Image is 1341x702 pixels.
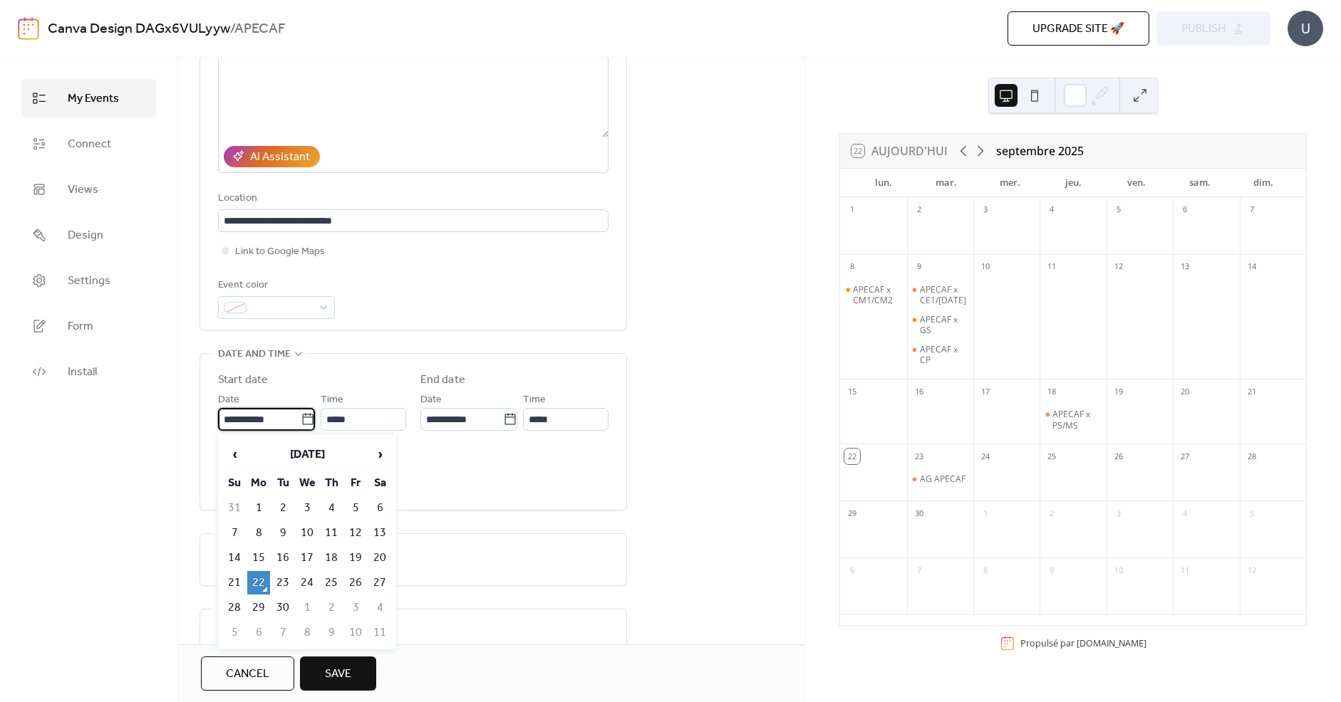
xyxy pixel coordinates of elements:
a: Views [21,170,156,209]
div: septembre 2025 [996,142,1084,159]
td: 1 [296,596,319,619]
div: APECAF x PS/MS [1040,409,1106,431]
div: 20 [1177,384,1193,399]
div: 11 [1044,259,1060,275]
td: 23 [271,571,294,594]
td: 11 [320,521,343,545]
td: 8 [296,621,319,644]
a: My Events [21,79,156,117]
div: Event color [218,277,332,294]
td: 15 [247,546,270,570]
div: 2 [1044,505,1060,521]
div: 8 [978,562,993,578]
span: Date [420,392,442,409]
th: Fr [344,471,367,495]
div: 7 [911,562,927,578]
td: 2 [271,496,294,520]
span: Form [68,318,93,335]
td: 29 [247,596,270,619]
div: 29 [844,505,860,521]
a: Form [21,307,156,345]
div: 15 [844,384,860,399]
div: 5 [1111,202,1127,218]
td: 3 [296,496,319,520]
div: mer. [978,169,1042,197]
div: 10 [978,259,993,275]
div: Location [218,190,606,207]
span: Install [68,364,97,381]
td: 14 [223,546,246,570]
td: 26 [344,571,367,594]
span: Time [321,392,343,409]
span: Date and time [218,346,291,363]
div: 18 [1044,384,1060,399]
td: 10 [344,621,367,644]
span: Settings [68,273,110,290]
span: Time [523,392,546,409]
a: Design [21,216,156,254]
td: 18 [320,546,343,570]
a: [DOMAIN_NAME] [1077,637,1146,649]
button: Save [300,656,376,691]
td: 19 [344,546,367,570]
div: APECAF x CE1/[DATE] [920,284,968,306]
span: › [369,440,390,468]
div: 12 [1111,259,1127,275]
div: APECAF x PS/MS [1052,409,1100,431]
td: 21 [223,571,246,594]
div: jeu. [1042,169,1105,197]
div: 9 [911,259,927,275]
div: dim. [1231,169,1295,197]
span: Cancel [226,666,269,683]
td: 6 [368,496,391,520]
td: 25 [320,571,343,594]
div: 10 [1111,562,1127,578]
div: APECAF x CP [920,344,968,366]
a: Install [21,352,156,391]
div: U [1288,11,1323,46]
td: 9 [320,621,343,644]
td: 28 [223,596,246,619]
div: 5 [1244,505,1260,521]
span: Upgrade site 🚀 [1032,21,1124,38]
td: 20 [368,546,391,570]
div: sam. [1168,169,1231,197]
span: Link to Google Maps [235,243,325,261]
div: 19 [1111,384,1127,399]
td: 7 [223,521,246,545]
td: 4 [368,596,391,619]
th: We [296,471,319,495]
div: AG APECAF [907,473,973,485]
a: Cancel [201,656,294,691]
td: 17 [296,546,319,570]
th: Tu [271,471,294,495]
div: AI Assistant [250,149,310,166]
div: 17 [978,384,993,399]
div: 2 [911,202,927,218]
div: 14 [1244,259,1260,275]
div: 8 [844,259,860,275]
b: APECAF [234,16,286,43]
span: Save [325,666,351,683]
div: 12 [1244,562,1260,578]
td: 4 [320,496,343,520]
div: lun. [851,169,915,197]
div: 1 [844,202,860,218]
span: Design [68,227,103,244]
td: 31 [223,496,246,520]
a: Connect [21,125,156,163]
td: 13 [368,521,391,545]
div: 3 [978,202,993,218]
span: ‹ [224,440,245,468]
a: Settings [21,261,156,300]
div: 4 [1044,202,1060,218]
span: Connect [68,136,111,153]
td: 8 [247,521,270,545]
div: 16 [911,384,927,399]
div: 30 [911,505,927,521]
button: Upgrade site 🚀 [1008,11,1149,46]
div: 4 [1177,505,1193,521]
span: My Events [68,90,119,108]
div: 22 [844,449,860,464]
div: ven. [1105,169,1169,197]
